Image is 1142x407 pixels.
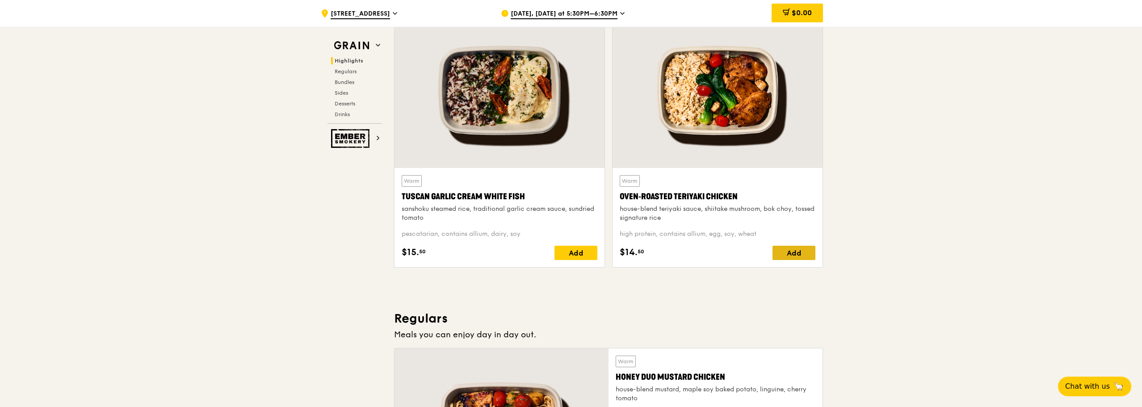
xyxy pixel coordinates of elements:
div: high protein, contains allium, egg, soy, wheat [620,230,815,239]
div: pescatarian, contains allium, dairy, soy [402,230,597,239]
div: Honey Duo Mustard Chicken [616,371,815,383]
button: Chat with us🦙 [1058,377,1131,396]
span: [STREET_ADDRESS] [331,9,390,19]
span: $15. [402,246,419,259]
img: Ember Smokery web logo [331,129,372,148]
span: Chat with us [1065,381,1110,392]
div: Tuscan Garlic Cream White Fish [402,190,597,203]
span: Drinks [335,111,350,117]
span: $0.00 [792,8,812,17]
span: 50 [638,248,644,255]
div: sanshoku steamed rice, traditional garlic cream sauce, sundried tomato [402,205,597,222]
div: house-blend mustard, maple soy baked potato, linguine, cherry tomato [616,385,815,403]
span: Sides [335,90,348,96]
span: 🦙 [1113,381,1124,392]
span: 50 [419,248,426,255]
span: Bundles [335,79,354,85]
div: Oven‑Roasted Teriyaki Chicken [620,190,815,203]
div: house-blend teriyaki sauce, shiitake mushroom, bok choy, tossed signature rice [620,205,815,222]
div: Add [554,246,597,260]
div: Meals you can enjoy day in day out. [394,328,823,341]
div: Warm [402,175,422,187]
div: Warm [620,175,640,187]
div: Warm [616,356,636,367]
span: $14. [620,246,638,259]
span: Regulars [335,68,357,75]
img: Grain web logo [331,38,372,54]
span: [DATE], [DATE] at 5:30PM–6:30PM [511,9,617,19]
span: Desserts [335,101,355,107]
span: Highlights [335,58,363,64]
h3: Regulars [394,310,823,327]
div: Add [773,246,815,260]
